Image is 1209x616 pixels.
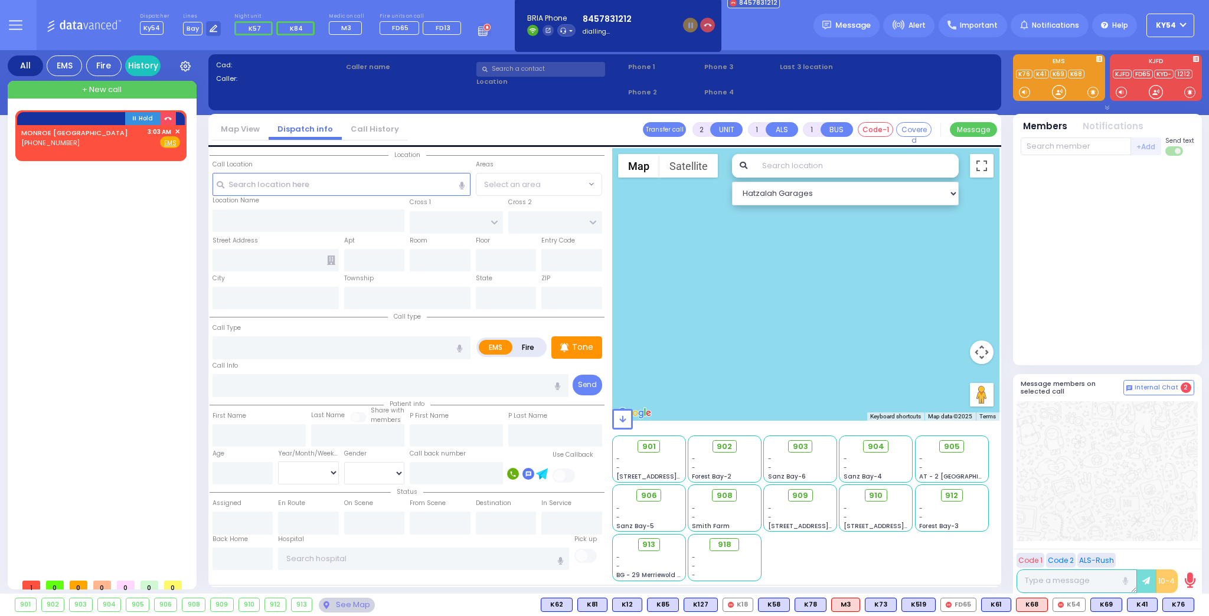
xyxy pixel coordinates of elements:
div: 909 [211,598,233,611]
span: Ky54 [1156,20,1176,31]
label: From Scene [410,499,446,508]
span: ✕ [175,127,180,137]
div: ALS [831,598,860,612]
span: - [919,513,923,522]
img: Google [615,405,654,421]
span: 0 [93,581,111,589]
label: Areas [476,160,494,169]
label: Caller name [346,62,472,72]
div: - [692,571,757,579]
span: - [768,504,772,513]
button: Notifications [1083,120,1143,133]
div: BLS [1090,598,1122,612]
span: Message [835,19,871,31]
span: - [844,504,847,513]
img: message.svg [822,21,831,30]
div: K519 [901,598,936,612]
div: BLS [647,598,679,612]
div: ALS [1016,598,1048,612]
span: Phone 2 [628,87,700,97]
div: BLS [758,598,790,612]
span: 902 [717,441,732,453]
label: Fire [512,340,545,355]
span: 905 [944,441,960,453]
span: 901 [642,441,656,453]
span: - [844,463,847,472]
span: 8457831212 [583,13,676,25]
label: Use Callback [553,450,593,460]
button: Code-1 [858,122,893,137]
div: BLS [684,598,718,612]
label: Destination [476,499,511,508]
button: Code 1 [1017,553,1044,568]
button: Hold [125,112,161,125]
span: - [768,513,772,522]
label: Pick up [574,535,597,544]
div: K61 [981,598,1011,612]
label: Age [213,449,224,458]
a: KJFD [1113,70,1132,78]
button: ALS [766,122,798,137]
div: BLS [1127,598,1158,612]
span: Status [391,487,423,496]
span: 908 [717,490,733,502]
div: 913 [292,598,312,611]
label: Lines [183,13,221,20]
label: Assigned [213,499,241,508]
span: [STREET_ADDRESS][PERSON_NAME] [844,522,955,530]
span: Ky54 [140,21,164,35]
button: Show street map [618,154,659,178]
span: - [616,553,620,562]
span: K57 [249,24,261,33]
span: - [692,463,695,472]
label: Call Type [213,323,241,333]
p: Tone [572,341,593,353]
label: Location Name [213,196,259,205]
span: members [371,415,401,424]
label: Back Home [213,535,248,544]
img: comment-alt.png [1126,385,1132,391]
button: Internal Chat 2 [1123,380,1194,395]
span: Forest Bay-3 [919,522,959,530]
span: - [844,513,847,522]
span: Call type [388,312,427,321]
input: Search location [754,154,959,178]
span: 0 [164,581,182,589]
label: Last 3 location [780,62,887,72]
div: K78 [795,598,826,612]
a: K76 [1016,70,1032,78]
span: Smith Farm [692,522,730,530]
span: - [692,504,695,513]
label: City [213,274,225,283]
div: K12 [612,598,642,612]
span: - [616,513,620,522]
button: Members [1023,120,1067,133]
div: K62 [541,598,573,612]
span: 0 [117,581,135,589]
label: P First Name [410,411,449,421]
span: FD65 [392,23,409,32]
input: Search location here [213,173,470,195]
span: - [616,463,620,472]
span: 918 [718,539,731,551]
label: Medic on call [329,13,366,20]
div: 910 [239,598,260,611]
a: MONROE [GEOGRAPHIC_DATA] [21,128,128,137]
span: Important [960,20,998,31]
div: FD65 [940,598,976,612]
span: - [616,562,620,571]
span: - [768,463,772,472]
a: Dispatch info [269,123,342,135]
label: Call back number [410,449,466,458]
label: Gender [344,449,367,458]
input: Search member [1021,137,1131,155]
span: K84 [290,24,303,33]
button: BUS [821,122,853,137]
span: - [692,513,695,522]
span: Sanz Bay-5 [616,522,654,530]
div: K85 [647,598,679,612]
u: EMS [164,139,177,148]
span: Sanz Bay-4 [844,472,882,481]
span: - [768,454,772,463]
a: 1212 [1175,70,1192,78]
